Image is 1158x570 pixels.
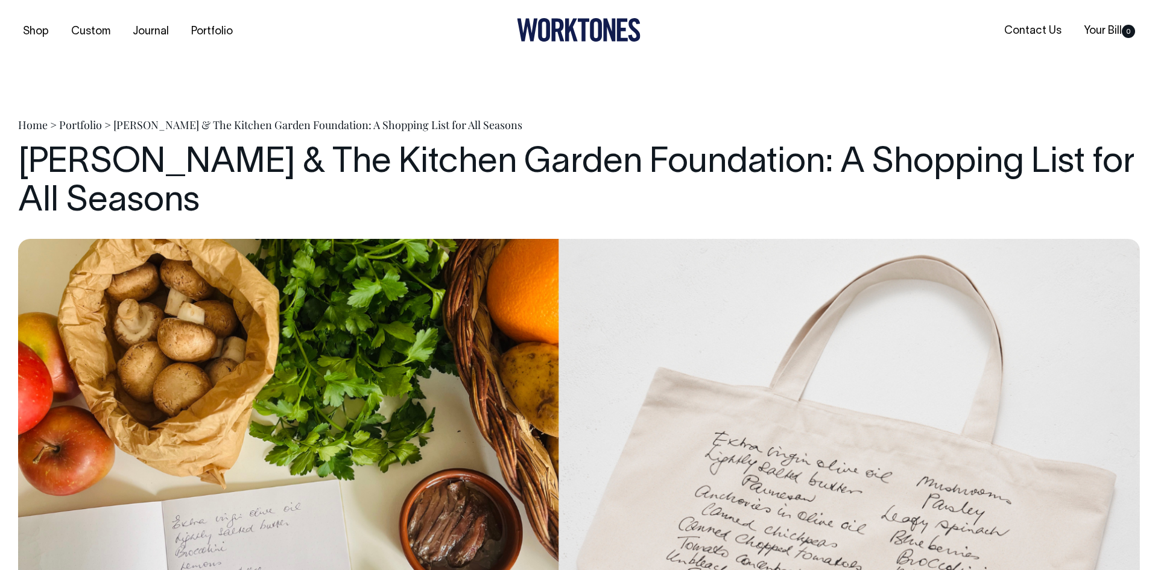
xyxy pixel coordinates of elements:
[1079,21,1140,41] a: Your Bill0
[18,118,48,132] a: Home
[18,144,1140,221] h1: [PERSON_NAME] & The Kitchen Garden Foundation: A Shopping List for All Seasons
[59,118,102,132] a: Portfolio
[186,22,238,42] a: Portfolio
[113,118,522,132] span: [PERSON_NAME] & The Kitchen Garden Foundation: A Shopping List for All Seasons
[66,22,115,42] a: Custom
[128,22,174,42] a: Journal
[50,118,57,132] span: >
[104,118,111,132] span: >
[18,22,54,42] a: Shop
[999,21,1066,41] a: Contact Us
[1122,25,1135,38] span: 0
